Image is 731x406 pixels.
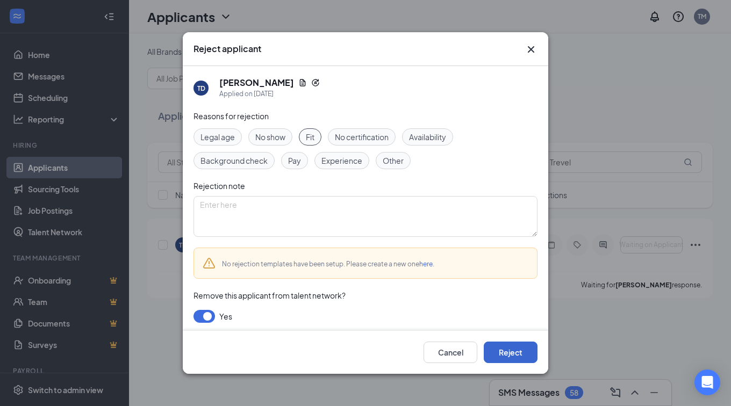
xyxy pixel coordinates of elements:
[311,78,320,87] svg: Reapply
[193,291,346,300] span: Remove this applicant from talent network?
[193,43,261,55] h3: Reject applicant
[525,43,537,56] button: Close
[484,342,537,363] button: Reject
[424,342,477,363] button: Cancel
[694,369,720,395] div: Open Intercom Messenger
[197,84,205,93] div: TD
[409,131,446,143] span: Availability
[383,155,404,166] span: Other
[200,155,268,166] span: Background check
[219,310,232,323] span: Yes
[219,77,294,89] h5: [PERSON_NAME]
[525,43,537,56] svg: Cross
[219,89,320,99] div: Applied on [DATE]
[193,111,269,121] span: Reasons for rejection
[288,155,301,166] span: Pay
[200,131,235,143] span: Legal age
[222,260,434,268] span: No rejection templates have been setup. Please create a new one .
[335,131,389,143] span: No certification
[321,155,362,166] span: Experience
[203,257,216,270] svg: Warning
[193,181,245,191] span: Rejection note
[298,78,307,87] svg: Document
[306,131,314,143] span: Fit
[255,131,285,143] span: No show
[419,260,433,268] a: here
